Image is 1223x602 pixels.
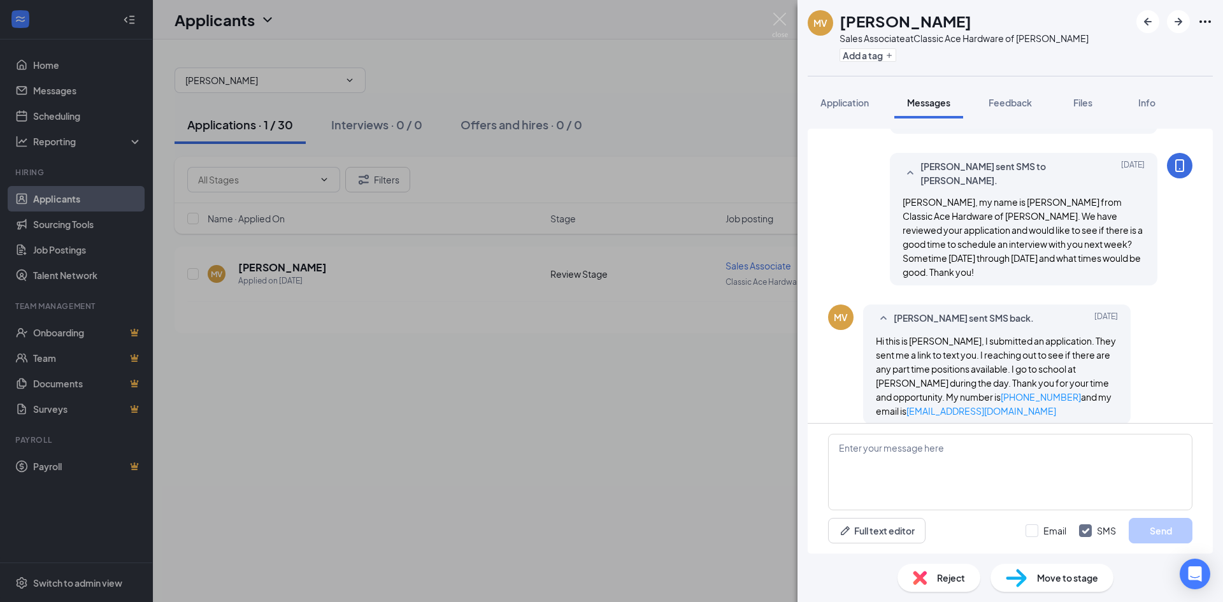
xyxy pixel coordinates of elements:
button: Send [1129,518,1192,543]
div: Open Intercom Messenger [1180,559,1210,589]
button: ArrowLeftNew [1136,10,1159,33]
span: Move to stage [1037,571,1098,585]
svg: SmallChevronUp [903,166,918,181]
div: MV [834,311,848,324]
span: [DATE] [1094,311,1118,326]
span: Reject [937,571,965,585]
svg: Ellipses [1198,14,1213,29]
span: [DATE] [1121,159,1145,187]
span: [PERSON_NAME], my name is [PERSON_NAME] from Classic Ace Hardware of [PERSON_NAME]. We have revie... [903,196,1143,278]
span: [PERSON_NAME] sent SMS to [PERSON_NAME]. [920,159,1087,187]
a: [PHONE_NUMBER] [1001,391,1081,403]
svg: MobileSms [1172,158,1187,173]
a: [EMAIL_ADDRESS][DOMAIN_NAME] [906,405,1056,417]
svg: ArrowRight [1171,14,1186,29]
div: MV [813,17,827,29]
svg: SmallChevronUp [876,311,891,326]
span: Application [820,97,869,108]
span: [PERSON_NAME] sent SMS back. [894,311,1034,326]
button: PlusAdd a tag [840,48,896,62]
h1: [PERSON_NAME] [840,10,971,32]
span: Info [1138,97,1155,108]
span: Files [1073,97,1092,108]
button: ArrowRight [1167,10,1190,33]
svg: Plus [885,52,893,59]
span: Hi this is [PERSON_NAME], I submitted an application. They sent me a link to text you. I reaching... [876,335,1116,417]
span: Messages [907,97,950,108]
button: Full text editorPen [828,518,926,543]
svg: Pen [839,524,852,537]
svg: ArrowLeftNew [1140,14,1155,29]
span: Feedback [989,97,1032,108]
div: Sales Associate at Classic Ace Hardware of [PERSON_NAME] [840,32,1089,45]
